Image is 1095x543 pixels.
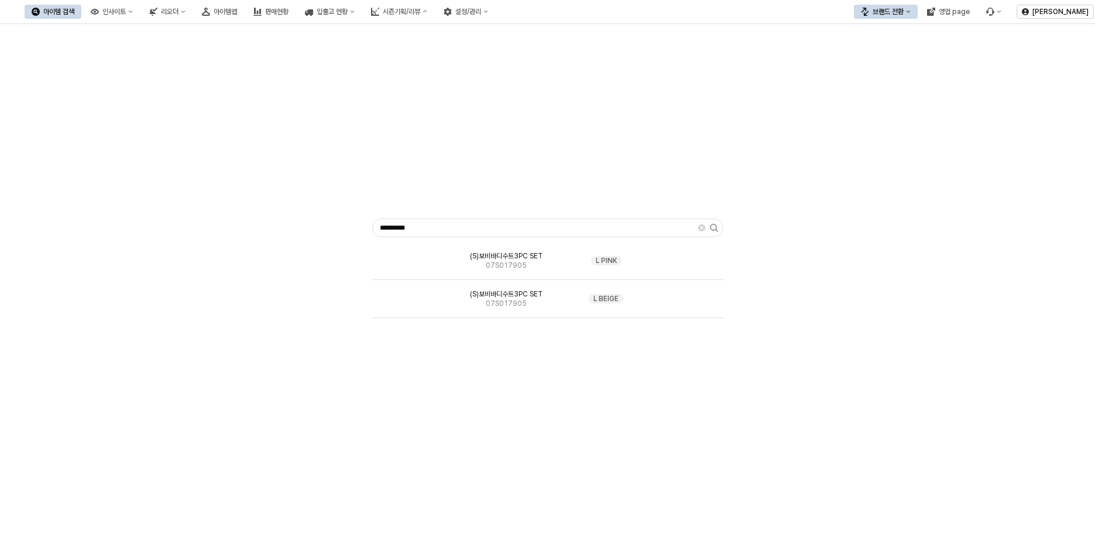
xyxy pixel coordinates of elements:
span: L BEIGE [593,294,619,303]
span: 07S017905 [486,261,527,270]
div: 인사이트 [102,8,126,16]
button: 판매현황 [246,5,296,19]
div: 리오더 [161,8,179,16]
button: Clear [698,224,705,231]
div: 시즌기획/리뷰 [383,8,420,16]
div: 입출고 현황 [317,8,348,16]
button: 아이템맵 [195,5,244,19]
button: 입출고 현황 [298,5,362,19]
div: 아이템 검색 [43,8,74,16]
div: 브랜드 전환 [873,8,904,16]
span: 07S017905 [486,299,527,308]
button: 아이템 검색 [25,5,81,19]
span: L PINK [596,256,617,265]
div: Menu item 6 [979,5,1008,19]
button: 인사이트 [84,5,140,19]
p: [PERSON_NAME] [1032,7,1089,16]
button: 브랜드 전환 [854,5,918,19]
button: [PERSON_NAME] [1017,5,1094,19]
span: (S)보비바디수트3PC SET [470,251,543,261]
div: 판매현황 [265,8,289,16]
div: 영업 page [939,8,970,16]
button: 시즌기획/리뷰 [364,5,434,19]
span: (S)보비바디수트3PC SET [470,289,543,299]
button: 설정/관리 [437,5,495,19]
div: 설정/관리 [455,8,481,16]
button: 영업 page [920,5,977,19]
button: 리오더 [142,5,193,19]
div: 아이템맵 [214,8,237,16]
